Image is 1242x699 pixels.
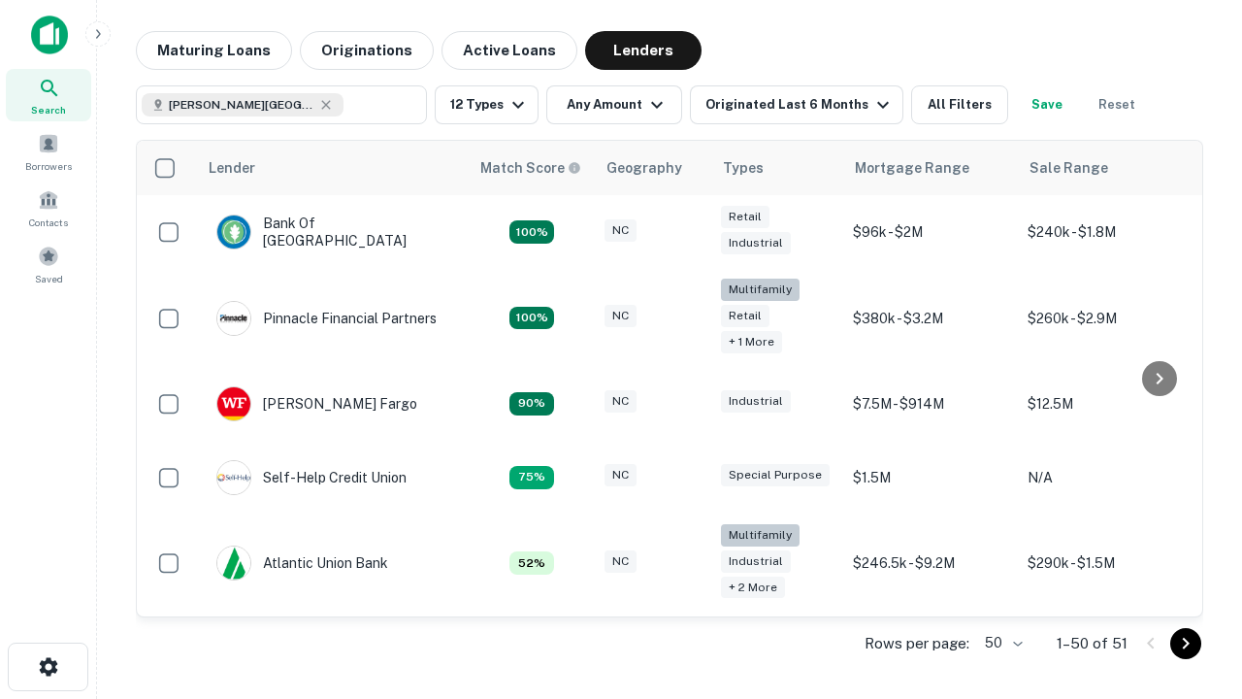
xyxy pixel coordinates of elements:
[843,141,1018,195] th: Mortgage Range
[721,464,830,486] div: Special Purpose
[711,141,843,195] th: Types
[546,85,682,124] button: Any Amount
[1030,156,1108,180] div: Sale Range
[216,215,449,250] div: Bank Of [GEOGRAPHIC_DATA]
[441,31,577,70] button: Active Loans
[216,386,417,421] div: [PERSON_NAME] Fargo
[1018,515,1193,613] td: $290k - $1.5M
[6,182,91,234] a: Contacts
[1018,269,1193,367] td: $260k - $2.9M
[6,69,91,121] a: Search
[977,629,1026,657] div: 50
[1018,367,1193,441] td: $12.5M
[509,307,554,330] div: Matching Properties: 24, hasApolloMatch: undefined
[209,156,255,180] div: Lender
[605,305,637,327] div: NC
[1018,441,1193,515] td: N/A
[911,85,1008,124] button: All Filters
[721,232,791,254] div: Industrial
[595,141,711,195] th: Geography
[31,102,66,117] span: Search
[855,156,969,180] div: Mortgage Range
[509,220,554,244] div: Matching Properties: 14, hasApolloMatch: undefined
[1145,482,1242,575] iframe: Chat Widget
[1170,628,1201,659] button: Go to next page
[469,141,595,195] th: Capitalize uses an advanced AI algorithm to match your search with the best lender. The match sco...
[169,96,314,114] span: [PERSON_NAME][GEOGRAPHIC_DATA], [GEOGRAPHIC_DATA]
[1018,141,1193,195] th: Sale Range
[217,461,250,494] img: picture
[1086,85,1148,124] button: Reset
[721,279,800,301] div: Multifamily
[721,305,769,327] div: Retail
[6,125,91,178] a: Borrowers
[217,547,250,580] img: picture
[435,85,539,124] button: 12 Types
[721,577,785,599] div: + 2 more
[605,550,637,573] div: NC
[843,515,1018,613] td: $246.5k - $9.2M
[217,216,250,249] img: picture
[217,387,250,420] img: picture
[605,390,637,413] div: NC
[31,16,68,54] img: capitalize-icon.png
[605,464,637,486] div: NC
[197,141,469,195] th: Lender
[480,157,577,179] h6: Match Score
[509,466,554,489] div: Matching Properties: 10, hasApolloMatch: undefined
[1016,85,1078,124] button: Save your search to get updates of matches that match your search criteria.
[509,392,554,416] div: Matching Properties: 12, hasApolloMatch: undefined
[25,158,72,174] span: Borrowers
[29,215,68,230] span: Contacts
[605,219,637,242] div: NC
[6,238,91,290] a: Saved
[721,206,769,228] div: Retail
[1018,195,1193,269] td: $240k - $1.8M
[1057,632,1128,655] p: 1–50 of 51
[480,157,581,179] div: Capitalize uses an advanced AI algorithm to match your search with the best lender. The match sco...
[843,269,1018,367] td: $380k - $3.2M
[843,195,1018,269] td: $96k - $2M
[705,93,895,116] div: Originated Last 6 Months
[509,551,554,575] div: Matching Properties: 7, hasApolloMatch: undefined
[690,85,903,124] button: Originated Last 6 Months
[721,390,791,413] div: Industrial
[216,301,437,336] div: Pinnacle Financial Partners
[843,441,1018,515] td: $1.5M
[217,302,250,335] img: picture
[35,271,63,286] span: Saved
[300,31,434,70] button: Originations
[216,460,407,495] div: Self-help Credit Union
[606,156,682,180] div: Geography
[585,31,702,70] button: Lenders
[843,367,1018,441] td: $7.5M - $914M
[216,546,388,581] div: Atlantic Union Bank
[721,550,791,573] div: Industrial
[721,331,782,353] div: + 1 more
[723,156,764,180] div: Types
[865,632,969,655] p: Rows per page:
[136,31,292,70] button: Maturing Loans
[721,524,800,547] div: Multifamily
